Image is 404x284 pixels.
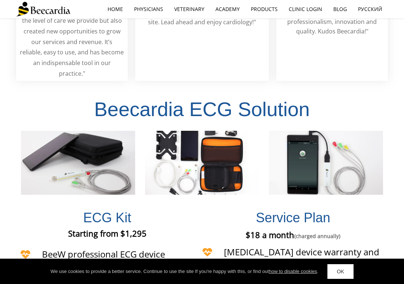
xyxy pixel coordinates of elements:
span: Starting from $1,295 [68,228,147,239]
a: Academy [210,1,245,18]
a: Physicians [129,1,169,18]
span: Service Plan [256,210,330,225]
span: BeeW professional ECG device [42,248,165,260]
a: Русский [352,1,388,18]
img: Beecardia [16,2,70,17]
span: $18 a month [246,229,340,240]
a: Veterinary [169,1,210,18]
span: (charged annually) [294,233,340,240]
span: [MEDICAL_DATA] device warranty and insurance [224,246,379,271]
a: OK [327,264,353,279]
div: We use cookies to provide a better service. Continue to use the site If you're happy with this, o... [50,268,318,275]
a: Clinic Login [283,1,328,18]
span: Beecardia ECG Solution [94,98,310,120]
span: ECG Kit [83,210,131,225]
a: Products [245,1,283,18]
a: how to disable cookies [269,269,317,274]
a: home [102,1,129,18]
a: Blog [328,1,352,18]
